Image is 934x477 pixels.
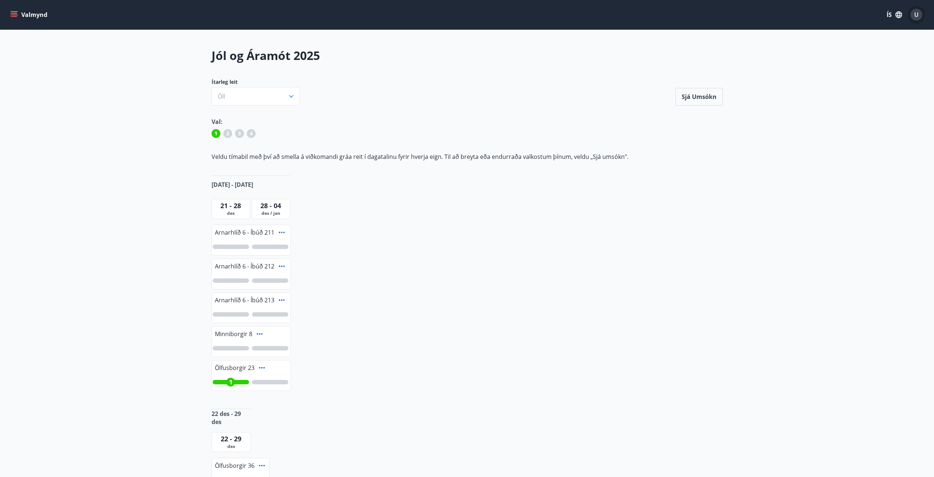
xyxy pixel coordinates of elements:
span: 2 [226,130,229,137]
span: des [213,444,249,449]
button: U [908,6,925,24]
span: 3 [238,130,241,137]
span: 22 des - 29 des [212,410,251,426]
p: Veldu tímabil með því að smella á viðkomandi gráa reit í dagatalinu fyrir hverja eign. Til að bre... [212,153,723,161]
span: 28 - 04 [260,201,281,210]
span: Val: [212,118,223,126]
span: Arnarhlíð 6 - Íbúð 212 [215,262,274,270]
span: Ölfusborgir 36 [215,462,255,470]
span: Arnarhlíð 6 - Íbúð 213 [215,296,274,304]
span: Öll [218,92,225,100]
span: 4 [250,130,253,137]
span: 21 - 28 [220,201,241,210]
button: Sjá umsókn [675,88,723,106]
button: menu [9,8,50,21]
button: ÍS [883,8,906,21]
span: 1 [214,130,217,137]
span: des [213,210,248,216]
span: U [914,11,919,19]
span: 1 [229,378,232,386]
h2: Jól og Áramót 2025 [212,47,723,64]
span: [DATE] - [DATE] [212,181,253,189]
span: Minniborgir 8 [215,330,252,338]
button: Öll [212,87,300,106]
span: des / jan [253,210,288,216]
span: Ölfusborgir 23 [215,364,255,372]
span: Arnarhlíð 6 - Íbúð 211 [215,228,274,236]
span: Ítarleg leit [212,78,300,86]
span: 22 - 29 [221,434,241,443]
